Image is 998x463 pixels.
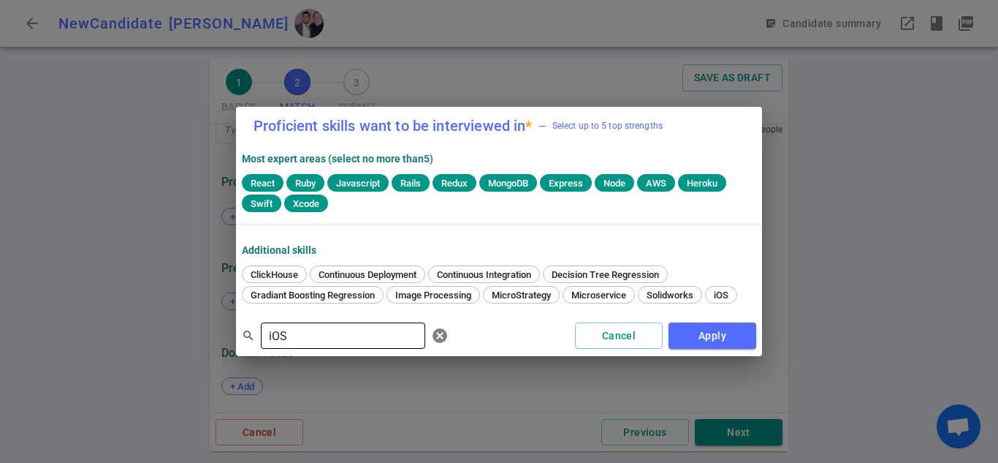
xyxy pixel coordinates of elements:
span: Ruby [289,178,321,189]
span: Rails [395,178,427,189]
span: Swift [245,198,278,209]
label: Proficient skills want to be interviewed in [254,118,533,133]
span: AWS [640,178,672,189]
button: Apply [668,323,756,350]
div: — [538,118,546,133]
span: Decision Tree Regression [546,269,664,280]
span: cancel [431,327,449,345]
span: search [242,329,255,342]
span: Continuous Deployment [313,269,422,280]
span: Solidworks [641,290,698,301]
span: Express [543,178,589,189]
span: Continuous Integration [432,269,536,280]
span: MicroStrategy [487,290,556,301]
span: Image Processing [390,290,476,301]
span: ClickHouse [245,269,303,280]
span: iOS [709,290,734,301]
span: Microservice [566,290,631,301]
span: Redux [435,178,473,189]
span: React [245,178,281,189]
span: Select up to 5 top strengths [538,118,663,133]
span: Gradiant Boosting Regression [245,290,380,301]
strong: Most expert areas (select no more than 5 ) [242,153,433,165]
span: Heroku [681,178,723,189]
span: MongoDB [482,178,534,189]
span: Node [598,178,631,189]
span: Javascript [330,178,386,189]
input: Separate search terms by comma or space [261,324,425,347]
strong: Additional Skills [242,244,316,256]
span: Xcode [287,198,325,209]
button: Cancel [575,323,663,350]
